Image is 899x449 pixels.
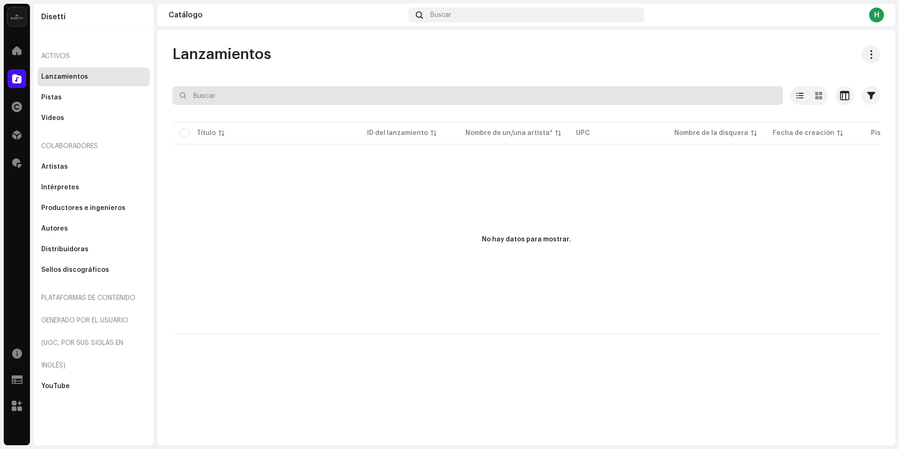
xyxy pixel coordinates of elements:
div: Artistas [41,163,68,171]
div: Pistas [41,94,62,101]
div: Autores [41,225,68,232]
div: Productores e ingenieros [41,204,125,212]
span: Buscar [430,11,451,19]
div: Catálogo [169,11,405,19]
re-m-nav-item: Artistas [37,157,150,176]
span: Lanzamientos [172,45,271,64]
div: No hay datos para mostrar. [482,235,571,245]
re-m-nav-item: Pistas [37,88,150,107]
re-a-nav-header: Activos [37,45,150,67]
div: Intérpretes [41,184,79,191]
re-a-nav-header: Plataformas de contenido generado por el usuario (UGC, por sus siglas en inglés) [37,287,150,377]
div: Videos [41,114,64,122]
re-m-nav-item: Intérpretes [37,178,150,197]
re-m-nav-item: Lanzamientos [37,67,150,86]
div: Sellos discográficos [41,266,109,274]
div: Lanzamientos [41,73,88,81]
re-m-nav-item: Autores [37,219,150,238]
div: YouTube [41,382,70,390]
re-m-nav-item: YouTube [37,377,150,396]
re-m-nav-item: Distribuidoras [37,240,150,259]
re-m-nav-item: Productores e ingenieros [37,199,150,217]
re-m-nav-item: Sellos discográficos [37,261,150,279]
re-m-nav-item: Videos [37,109,150,127]
div: Distribuidoras [41,246,88,253]
div: H [869,7,884,22]
re-a-nav-header: Colaboradores [37,135,150,157]
img: 02a7c2d3-3c89-4098-b12f-2ff2945c95ee [7,7,26,26]
input: Buscar [172,86,783,105]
